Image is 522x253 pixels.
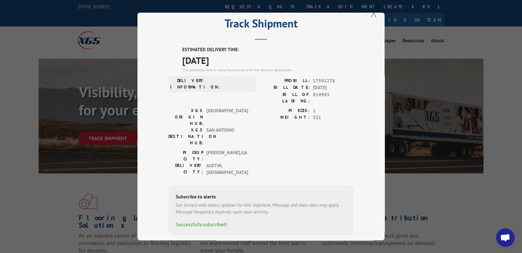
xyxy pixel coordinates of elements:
[313,91,354,104] span: 814943
[206,149,248,162] span: [PERSON_NAME] , GA
[313,84,354,91] span: [DATE]
[261,84,310,91] label: BILL DATE:
[261,77,310,85] label: PROBILL:
[313,77,354,85] span: 17591276
[206,162,248,176] span: AUSTIN , [GEOGRAPHIC_DATA]
[206,127,248,146] span: SAN ANTONIO
[176,193,346,202] div: Subscribe to alerts
[182,46,354,53] label: ESTIMATED DELIVERY TIME:
[168,127,203,146] label: XGS DESTINATION HUB:
[261,91,310,104] label: BILL OF LADING:
[168,107,203,127] label: XGS ORIGIN HUB:
[168,19,354,31] h2: Track Shipment
[168,149,203,162] label: PICKUP CITY:
[176,221,346,228] div: Successfully subscribed!
[182,53,354,67] span: [DATE]
[206,107,248,127] span: [GEOGRAPHIC_DATA]
[313,114,354,121] span: 331
[182,67,354,73] div: The estimated time is using the time zone for the delivery destination.
[168,162,203,176] label: DELIVERY CITY:
[170,77,205,90] label: DELIVERY INFORMATION:
[261,114,310,121] label: WEIGHT:
[261,107,310,114] label: PIECES:
[313,107,354,114] span: 1
[370,4,377,21] button: Close modal
[176,202,346,216] div: Get texted with status updates for this shipment. Message and data rates may apply. Message frequ...
[496,228,515,247] a: Open chat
